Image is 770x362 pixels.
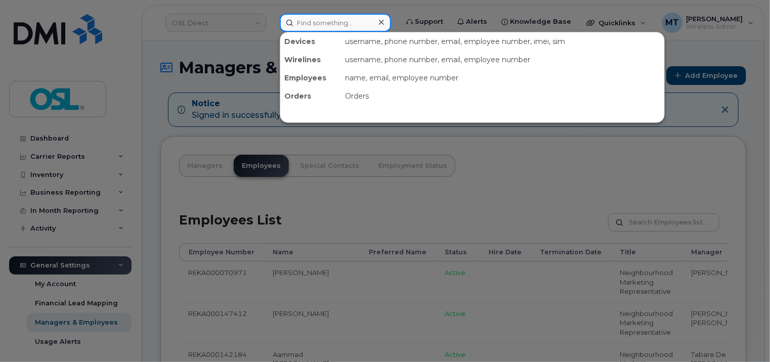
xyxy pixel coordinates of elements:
div: Employees [280,69,341,87]
div: name, email, employee number [341,69,664,87]
div: Wirelines [280,51,341,69]
div: Orders [280,87,341,105]
div: Orders [341,87,664,105]
div: username, phone number, email, employee number, imei, sim [341,32,664,51]
div: username, phone number, email, employee number [341,51,664,69]
div: Devices [280,32,341,51]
